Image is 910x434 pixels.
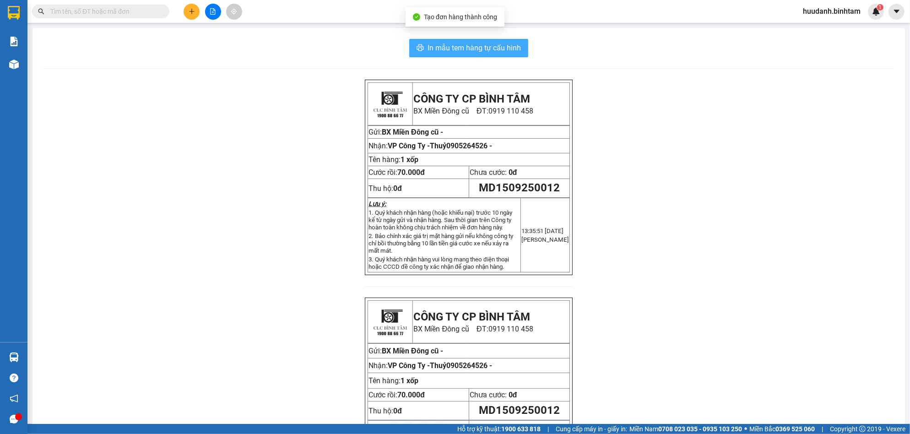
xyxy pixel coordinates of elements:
span: 13:35:51 [DATE] [521,228,563,234]
strong: 0369 525 060 [775,425,815,433]
span: 0919 110 458 [32,32,124,49]
span: notification [10,394,18,403]
span: BX Miền Đông cũ ĐT: [413,107,533,115]
button: printerIn mẫu tem hàng tự cấu hình [409,39,528,57]
span: 0đ [509,391,517,399]
span: 0919 110 458 [488,107,533,115]
span: Thu hộ: [368,407,402,415]
span: question-circle [10,374,18,382]
span: Tên hàng: [368,376,418,385]
span: 1 xốp [401,155,418,164]
span: BX Miền Đông cũ - [17,53,78,61]
strong: 0đ [393,407,402,415]
span: 0985991211 - [85,65,130,74]
span: Cung cấp máy in - giấy in: [556,424,627,434]
span: BX Miền Đông cũ ĐT: [32,32,124,49]
span: xuyên [65,65,130,74]
span: copyright [859,426,866,432]
span: 0905264526 - [446,141,492,150]
span: [PERSON_NAME] [521,236,569,243]
img: logo-vxr [8,6,20,20]
strong: 0đ [393,184,402,193]
span: Hỗ trợ kỹ thuật: [457,424,541,434]
span: Miền Bắc [749,424,815,434]
span: Tạo đơn hàng thành công [424,13,497,21]
span: MD1509250012 [479,404,560,417]
span: | [822,424,823,434]
span: Chưa cước: [470,168,517,177]
img: warehouse-icon [9,60,19,69]
span: MD1509250012 [479,181,560,194]
span: caret-down [893,7,901,16]
span: 3. Quý khách nhận hàng vui lòng mang theo điện thoại hoặc CCCD đề công ty xác nhận để giao nhận h... [368,256,509,270]
span: ⚪️ [744,427,747,431]
span: 0đ [509,168,517,177]
span: | [547,424,549,434]
button: file-add [205,4,221,20]
span: Miền Nam [629,424,742,434]
strong: 1900 633 818 [501,425,541,433]
span: 0919 110 458 [488,325,533,333]
span: Chưa cước: [470,391,517,399]
span: BX Miền Đông cũ - [382,347,443,355]
button: plus [184,4,200,20]
span: search [38,8,44,15]
strong: Lưu ý: [368,200,386,207]
strong: CÔNG TY CP BÌNH TÂM [32,5,124,31]
span: BX Miền Đông cũ - [382,128,443,136]
span: BX Miền Đông cũ ĐT: [413,325,533,333]
span: huudanh.binhtam [796,5,868,17]
span: 1 xốp [401,376,418,385]
button: caret-down [888,4,905,20]
span: Cước rồi: [368,391,425,399]
span: 1 [878,4,882,11]
span: plus [189,8,195,15]
button: aim [226,4,242,20]
img: logo [369,83,411,125]
span: file-add [210,8,216,15]
span: 70.000đ [397,391,425,399]
span: message [10,415,18,423]
span: 2. Bảo chính xác giá trị mặt hàng gửi nếu không công ty chỉ bồi thường bằng 10 lần tiền giá cước ... [368,233,513,254]
span: VP Công Ty - [23,65,130,74]
span: 1. Quý khách nhận hàng (hoặc khiếu nại) trước 10 ngày kể từ ngày gửi và nhận hàng. Sau thời gian ... [368,209,512,231]
span: Nhận: [368,361,492,370]
img: solution-icon [9,37,19,46]
span: Cước rồi: [368,168,425,177]
span: 0905264526 - [446,361,492,370]
img: icon-new-feature [872,7,880,16]
span: Nhận: [368,141,492,150]
strong: 0708 023 035 - 0935 103 250 [658,425,742,433]
span: Gửi: [368,128,382,136]
span: VP Công Ty - [388,141,492,150]
span: printer [417,44,424,53]
span: check-circle [413,13,420,21]
span: Gửi: [368,347,443,355]
strong: CÔNG TY CP BÌNH TÂM [413,310,531,323]
span: Gửi: [4,53,17,61]
span: Thu hộ: [368,184,402,193]
span: In mẫu tem hàng tự cấu hình [428,42,521,54]
input: Tìm tên, số ĐT hoặc mã đơn [50,6,158,16]
sup: 1 [877,4,883,11]
span: Thuỷ [430,361,492,370]
strong: CÔNG TY CP BÌNH TÂM [413,92,531,105]
span: Nhận: [4,65,130,74]
img: logo [4,7,31,48]
img: logo [369,301,411,342]
span: Tên hàng: [368,155,418,164]
span: aim [231,8,237,15]
span: VP Công Ty - [388,361,492,370]
span: 70.000đ [397,168,425,177]
span: Thuỷ [430,141,492,150]
img: warehouse-icon [9,353,19,362]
